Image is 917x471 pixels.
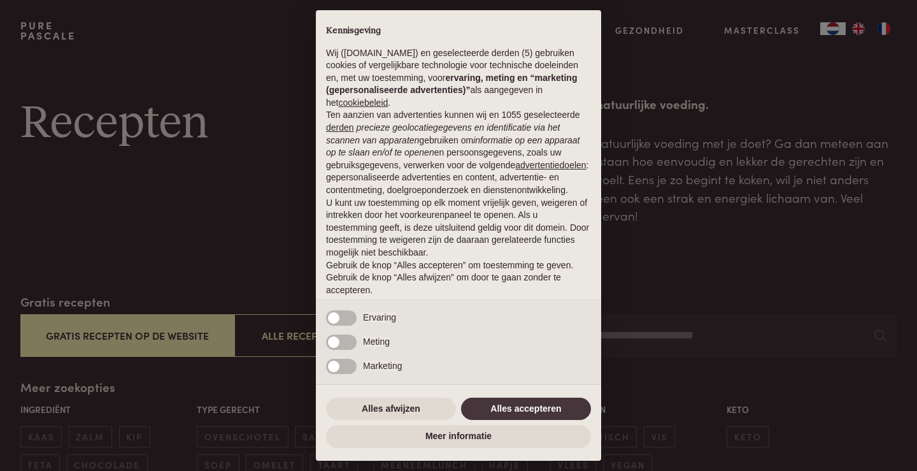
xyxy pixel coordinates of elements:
p: U kunt uw toestemming op elk moment vrijelijk geven, weigeren of intrekken door het voorkeurenpan... [326,197,591,259]
button: derden [326,122,354,134]
p: Ten aanzien van advertenties kunnen wij en 1055 geselecteerde gebruiken om en persoonsgegevens, z... [326,109,591,196]
p: Wij ([DOMAIN_NAME]) en geselecteerde derden (5) gebruiken cookies of vergelijkbare technologie vo... [326,47,591,110]
a: cookiebeleid [338,98,388,108]
h2: Kennisgeving [326,25,591,37]
button: Alles accepteren [461,398,591,421]
span: Ervaring [363,312,396,322]
em: precieze geolocatiegegevens en identificatie via het scannen van apparaten [326,122,560,145]
button: Alles afwijzen [326,398,456,421]
button: advertentiedoelen [515,159,586,172]
em: informatie op een apparaat op te slaan en/of te openen [326,135,580,158]
button: Meer informatie [326,425,591,448]
span: Marketing [363,361,402,371]
strong: ervaring, meting en “marketing (gepersonaliseerde advertenties)” [326,73,577,96]
p: Gebruik de knop “Alles accepteren” om toestemming te geven. Gebruik de knop “Alles afwijzen” om d... [326,259,591,297]
span: Meting [363,337,390,347]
